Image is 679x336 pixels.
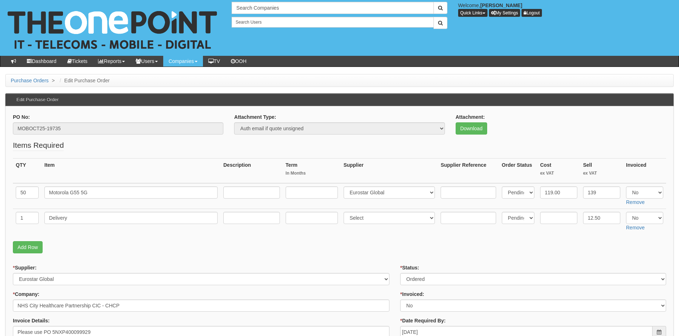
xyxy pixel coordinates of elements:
[400,264,419,271] label: Status:
[220,159,283,184] th: Description
[580,159,623,184] th: Sell
[456,122,487,135] a: Download
[453,2,679,17] div: Welcome,
[458,9,488,17] button: Quick Links
[438,159,499,184] th: Supplier Reference
[13,264,37,271] label: Supplier:
[62,56,93,67] a: Tickets
[163,56,203,67] a: Companies
[400,317,446,324] label: Date Required By:
[537,159,580,184] th: Cost
[522,9,542,17] a: Logout
[11,78,49,83] a: Purchase Orders
[286,170,338,176] small: In Months
[232,17,433,28] input: Search Users
[13,94,62,106] h3: Edit Purchase Order
[232,2,433,14] input: Search Companies
[456,113,485,121] label: Attachment:
[50,78,57,83] span: >
[13,140,64,151] legend: Items Required
[13,113,30,121] label: PO No:
[400,291,424,298] label: Invoiced:
[58,77,110,84] li: Edit Purchase Order
[283,159,341,184] th: Term
[489,9,520,17] a: My Settings
[234,113,276,121] label: Attachment Type:
[626,225,645,230] a: Remove
[480,3,522,8] b: [PERSON_NAME]
[499,159,537,184] th: Order Status
[42,159,220,184] th: Item
[203,56,225,67] a: TV
[225,56,252,67] a: OOH
[13,159,42,184] th: QTY
[626,199,645,205] a: Remove
[13,241,43,253] a: Add Row
[130,56,163,67] a: Users
[583,170,620,176] small: ex VAT
[93,56,130,67] a: Reports
[623,159,666,184] th: Invoiced
[13,291,39,298] label: Company:
[21,56,62,67] a: Dashboard
[540,170,577,176] small: ex VAT
[13,317,50,324] label: Invoice Details:
[341,159,438,184] th: Supplier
